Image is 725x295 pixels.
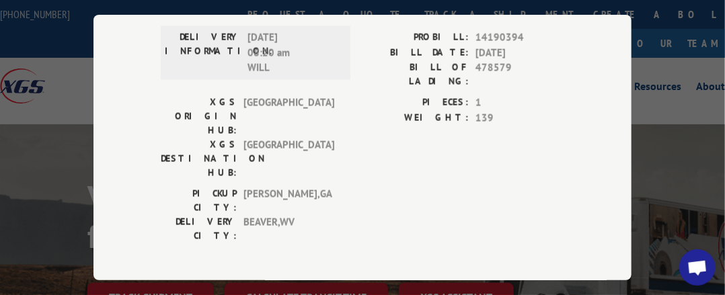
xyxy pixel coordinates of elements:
label: XGS ORIGIN HUB: [161,95,237,138]
span: [PERSON_NAME] , GA [243,187,334,215]
label: BILL OF LADING: [362,60,469,89]
label: PROBILL: [362,30,469,46]
label: PIECES: [362,95,469,111]
span: [GEOGRAPHIC_DATA] [243,95,334,138]
label: WEIGHT: [362,111,469,126]
span: 1 [475,95,564,111]
span: [GEOGRAPHIC_DATA] [243,138,334,180]
span: BEAVER , WV [243,215,334,243]
label: XGS DESTINATION HUB: [161,138,237,180]
label: BILL DATE: [362,46,469,61]
span: [DATE] [475,46,564,61]
span: [DATE] 08:20 am WILL [247,30,338,76]
label: PICKUP CITY: [161,187,237,215]
span: 139 [475,111,564,126]
div: Open chat [679,249,716,286]
span: 14190394 [475,30,564,46]
label: DELIVERY CITY: [161,215,237,243]
span: 478579 [475,60,564,89]
label: DELIVERY INFORMATION: [165,30,241,76]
